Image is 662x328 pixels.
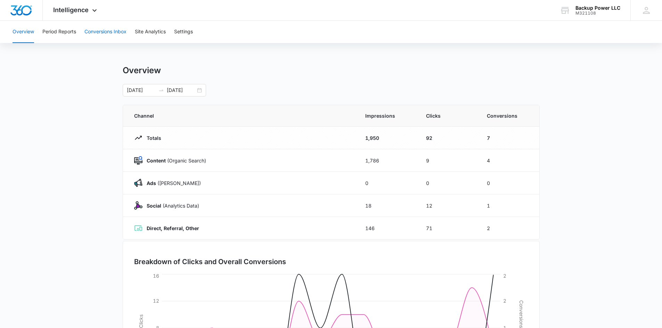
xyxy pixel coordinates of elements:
[142,202,199,209] p: (Analytics Data)
[13,21,34,43] button: Overview
[479,127,539,149] td: 7
[357,149,418,172] td: 1,786
[426,112,470,119] span: Clicks
[518,300,524,328] tspan: Conversions
[487,112,528,119] span: Conversions
[158,87,164,93] span: swap-right
[174,21,193,43] button: Settings
[418,149,479,172] td: 9
[479,217,539,239] td: 2
[84,21,126,43] button: Conversions Inbox
[147,158,166,163] strong: Content
[357,127,418,149] td: 1,950
[142,179,201,187] p: ([PERSON_NAME])
[167,86,196,94] input: End date
[135,21,166,43] button: Site Analytics
[479,149,539,172] td: 4
[357,172,418,194] td: 0
[357,194,418,217] td: 18
[158,87,164,93] span: to
[153,273,159,279] tspan: 16
[53,6,89,14] span: Intelligence
[142,157,206,164] p: (Organic Search)
[418,194,479,217] td: 12
[147,203,161,209] strong: Social
[147,180,156,186] strong: Ads
[134,112,349,119] span: Channel
[357,217,418,239] td: 146
[127,86,156,94] input: Start date
[479,172,539,194] td: 0
[42,21,76,43] button: Period Reports
[575,5,620,11] div: account name
[365,112,409,119] span: Impressions
[142,134,161,142] p: Totals
[418,127,479,149] td: 92
[134,179,142,187] img: Ads
[479,194,539,217] td: 1
[418,217,479,239] td: 71
[147,225,199,231] strong: Direct, Referral, Other
[134,201,142,210] img: Social
[153,298,159,304] tspan: 12
[575,11,620,16] div: account id
[123,65,161,76] h1: Overview
[503,273,506,279] tspan: 2
[138,314,144,328] tspan: Clicks
[134,156,142,165] img: Content
[418,172,479,194] td: 0
[134,256,286,267] h3: Breakdown of Clicks and Overall Conversions
[503,298,506,304] tspan: 2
